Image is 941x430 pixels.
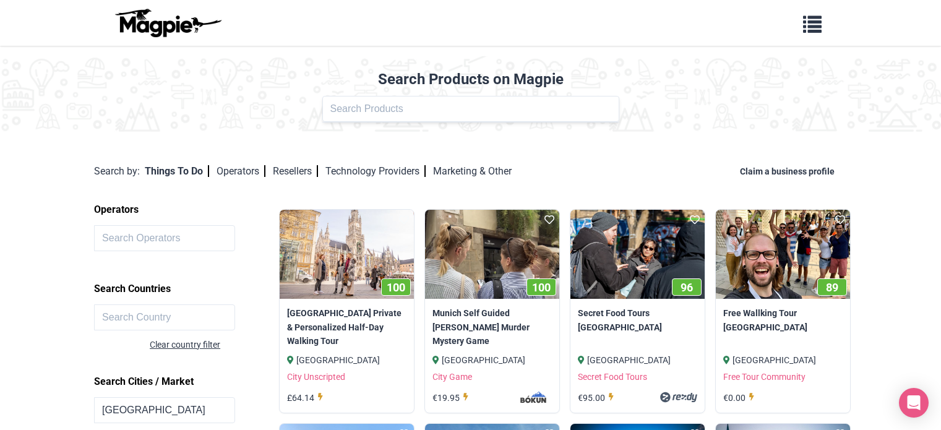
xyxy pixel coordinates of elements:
[826,281,838,294] span: 89
[150,338,282,351] div: Clear country filter
[112,8,223,38] img: logo-ab69f6fb50320c5b225c76a69d11143b.png
[484,391,552,403] img: ukn6pmczrjpsj7tjs5md.svg
[681,281,693,294] span: 96
[432,353,552,367] div: [GEOGRAPHIC_DATA]
[280,210,414,299] img: Munich Private & Personalized Half-Day Walking Tour image
[94,225,235,251] input: Search Operators
[723,306,843,334] a: Free Wallking Tour [GEOGRAPHIC_DATA]
[287,391,327,405] div: £64.14
[723,372,806,382] a: Free Tour Community
[578,306,697,334] a: Secret Food Tours [GEOGRAPHIC_DATA]
[94,304,235,330] input: Search Country
[570,210,705,299] img: Secret Food Tours Munich image
[716,210,850,299] img: Free Wallking Tour Munich image
[94,199,282,220] h2: Operators
[432,306,552,348] a: Munich Self Guided [PERSON_NAME] Murder Mystery Game
[899,388,929,418] div: Open Intercom Messenger
[387,281,405,294] span: 100
[325,165,426,177] a: Technology Providers
[425,210,559,299] img: Munich Self Guided Sherlock Holmes Murder Mystery Game image
[578,353,697,367] div: [GEOGRAPHIC_DATA]
[273,165,318,177] a: Resellers
[740,166,840,176] a: Claim a business profile
[322,96,619,122] input: Search Products
[578,391,617,405] div: €95.00
[432,391,472,405] div: €19.95
[280,210,414,299] a: 100
[94,163,140,179] div: Search by:
[287,372,345,382] a: City Unscripted
[94,371,282,392] h2: Search Cities / Market
[94,278,282,299] h2: Search Countries
[7,71,934,88] h2: Search Products on Magpie
[287,306,406,348] a: [GEOGRAPHIC_DATA] Private & Personalized Half-Day Walking Tour
[94,397,235,423] input: Search City / Region
[287,353,406,367] div: [GEOGRAPHIC_DATA]
[532,281,551,294] span: 100
[570,210,705,299] a: 96
[145,165,209,177] a: Things To Do
[425,210,559,299] a: 100
[578,372,647,382] a: Secret Food Tours
[432,372,472,382] a: City Game
[629,391,697,403] img: nqlimdq2sxj4qjvnmsjn.svg
[433,165,512,177] a: Marketing & Other
[723,391,758,405] div: €0.00
[723,353,843,367] div: [GEOGRAPHIC_DATA]
[716,210,850,299] a: 89
[217,165,265,177] a: Operators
